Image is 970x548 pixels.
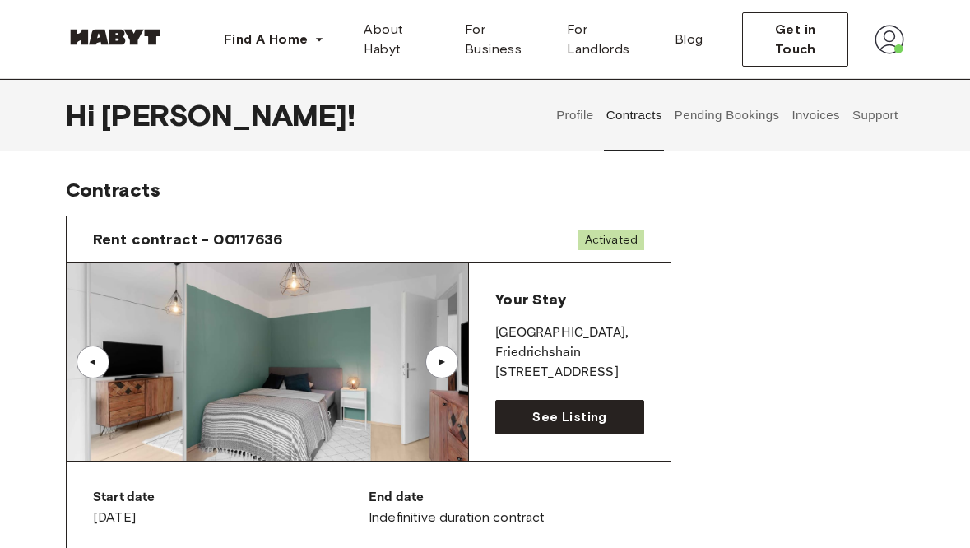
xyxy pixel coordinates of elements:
a: For Landlords [554,13,661,66]
a: About Habyt [350,13,452,66]
span: Rent contract - 00117636 [93,230,283,249]
p: Start date [93,488,369,508]
a: Blog [661,13,717,66]
button: Invoices [790,79,842,151]
img: Habyt [66,29,165,45]
span: Hi [66,98,101,132]
span: Activated [578,230,644,250]
span: About Habyt [364,20,439,59]
p: [GEOGRAPHIC_DATA] , Friedrichshain [495,323,644,363]
span: [PERSON_NAME] ! [101,98,355,132]
img: Image of the room [67,263,468,461]
span: For Business [465,20,541,59]
div: [DATE] [93,488,369,527]
div: Indefinitive duration contract [369,488,644,527]
button: Find A Home [211,23,337,56]
span: Contracts [66,178,160,202]
div: user profile tabs [550,79,904,151]
span: See Listing [532,407,606,427]
img: avatar [875,25,904,54]
span: Get in Touch [756,20,834,59]
button: Profile [555,79,596,151]
p: End date [369,488,644,508]
button: Pending Bookings [672,79,782,151]
a: See Listing [495,400,644,434]
span: Find A Home [224,30,308,49]
div: ▲ [85,357,101,367]
a: For Business [452,13,554,66]
p: [STREET_ADDRESS] [495,363,644,383]
span: Your Stay [495,290,565,309]
div: ▲ [434,357,450,367]
button: Support [850,79,900,151]
button: Contracts [604,79,664,151]
span: For Landlords [567,20,648,59]
span: Blog [675,30,703,49]
button: Get in Touch [742,12,848,67]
